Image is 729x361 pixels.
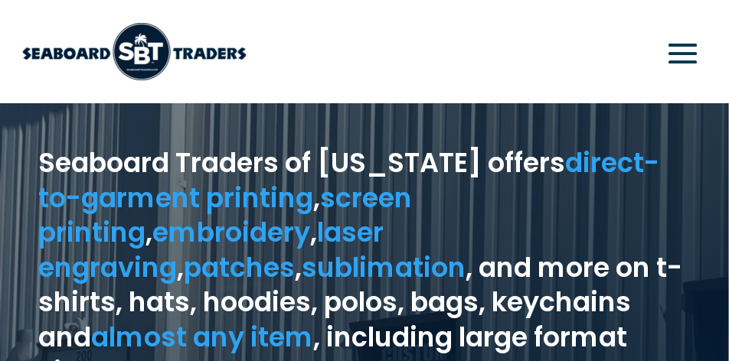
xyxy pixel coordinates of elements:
[38,213,384,286] a: laser engraving
[38,144,659,216] a: direct-to-garment printing
[302,249,466,286] a: sublimation
[152,213,310,251] a: embroidery
[38,179,412,252] a: screen printing
[184,249,295,286] a: patches
[91,318,313,356] a: almost any item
